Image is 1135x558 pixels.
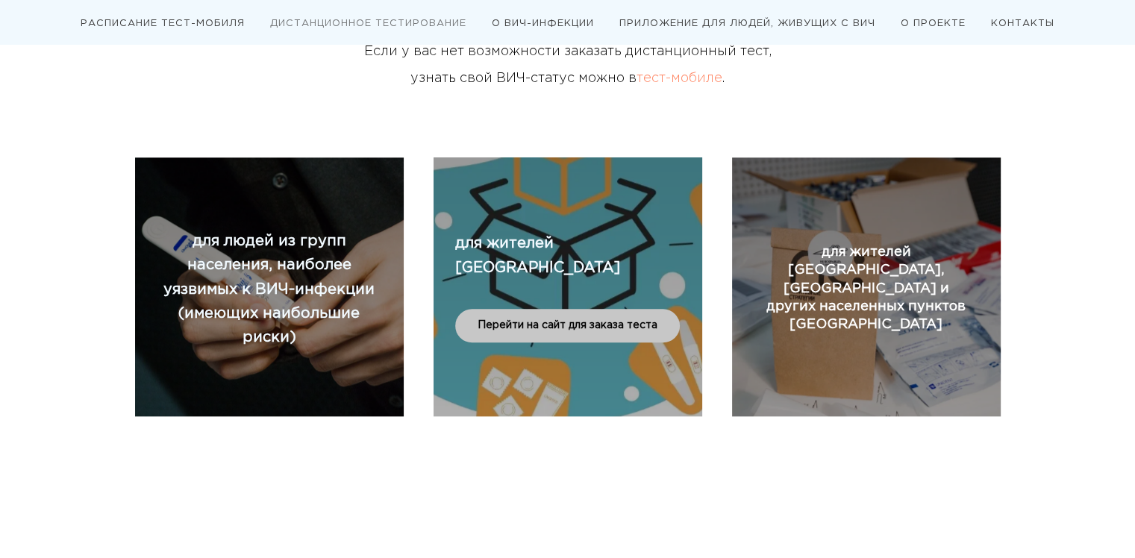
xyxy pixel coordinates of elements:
a: О ВИЧ-ИНФЕКЦИИ [492,19,594,28]
span: Перейти на сайт для заказа теста [478,319,657,333]
a: ПРИЛОЖЕНИЕ ДЛЯ ЛЮДЕЙ, ЖИВУЩИХ С ВИЧ [619,19,875,28]
span: для жителей [GEOGRAPHIC_DATA], [GEOGRAPHIC_DATA] и других населенных пунктов [GEOGRAPHIC_DATA] [766,246,966,330]
a: О ПРОЕКТЕ [901,19,966,28]
a: для людей из групп населения, наиболее уязвимых к ВИЧ-инфекции (имеющих наибольшие риски) [157,228,381,349]
a: КОНТАКТЫ [991,19,1054,28]
span: . [722,72,725,84]
a: для жителей [GEOGRAPHIC_DATA] [455,231,680,279]
a: ДИСТАНЦИОННОЕ ТЕСТИРОВАНИЕ [270,19,466,28]
span: Если у вас нет возможности заказать дистанционный тест, узнать свой ВИЧ-статус можно в [364,46,772,84]
a: РАСПИСАНИЕ ТЕСТ-МОБИЛЯ [81,19,245,28]
a: тест-мобиле [637,72,722,84]
span: для жителей [GEOGRAPHIC_DATA] [455,236,620,274]
a: для жителей [GEOGRAPHIC_DATA], [GEOGRAPHIC_DATA] и других населенных пунктов [GEOGRAPHIC_DATA] [762,243,971,333]
span: для людей из групп населения, наиболее уязвимых к ВИЧ-инфекции (имеющих наибольшие риски) [163,234,375,345]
